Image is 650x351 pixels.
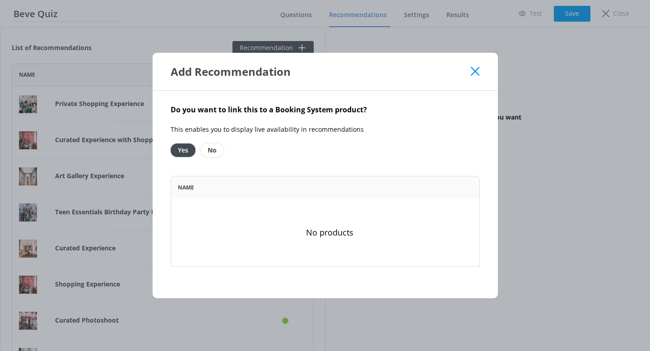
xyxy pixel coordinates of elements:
[171,104,480,116] h4: Do you want to link this to a Booking System product?
[171,199,480,266] div: No products
[178,183,194,192] span: Name
[201,143,223,157] option: No
[171,143,195,157] option: Yes
[471,67,479,76] button: Close
[171,125,480,134] p: This enables you to display live availability in recommendations
[171,64,471,79] div: Add Recommendation
[171,199,480,266] div: grid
